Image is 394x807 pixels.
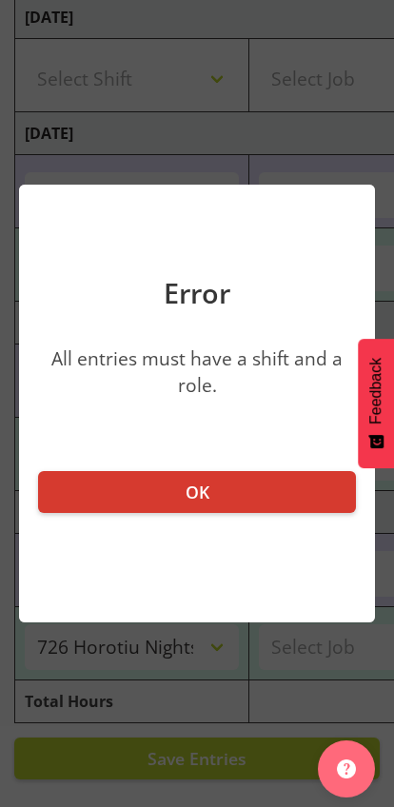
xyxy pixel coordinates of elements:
[358,339,394,468] button: Feedback - Show survey
[367,358,384,424] span: Feedback
[186,481,209,503] span: OK
[38,471,356,513] button: OK
[48,345,346,401] div: All entries must have a shift and a role.
[38,280,356,307] p: Error
[337,759,356,778] img: help-xxl-2.png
